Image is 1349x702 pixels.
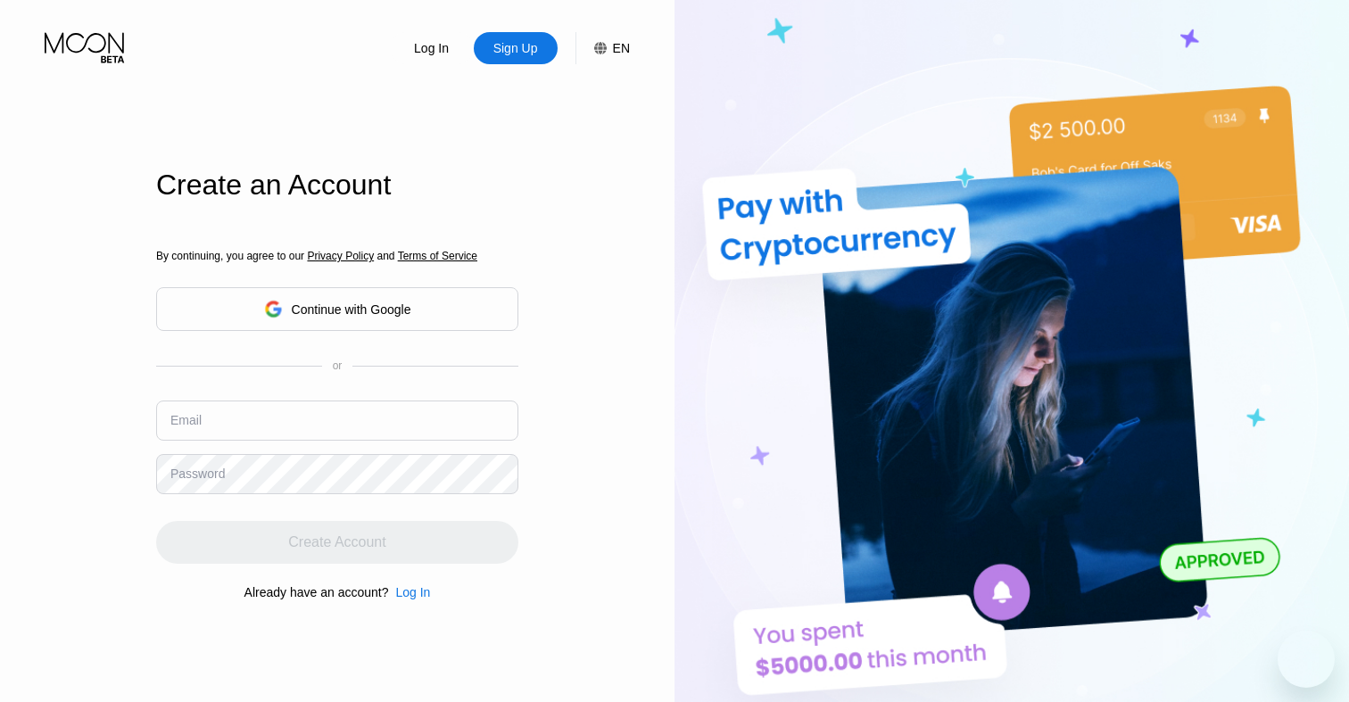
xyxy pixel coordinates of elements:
[307,250,374,262] span: Privacy Policy
[333,359,343,372] div: or
[156,169,518,202] div: Create an Account
[156,287,518,331] div: Continue with Google
[492,39,540,57] div: Sign Up
[388,585,430,599] div: Log In
[170,413,202,427] div: Email
[575,32,630,64] div: EN
[170,467,225,481] div: Password
[398,250,477,262] span: Terms of Service
[613,41,630,55] div: EN
[292,302,411,317] div: Continue with Google
[474,32,558,64] div: Sign Up
[156,250,518,262] div: By continuing, you agree to our
[1278,631,1335,688] iframe: Кнопка запуска окна обмена сообщениями
[390,32,474,64] div: Log In
[374,250,398,262] span: and
[395,585,430,599] div: Log In
[412,39,451,57] div: Log In
[244,585,389,599] div: Already have an account?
